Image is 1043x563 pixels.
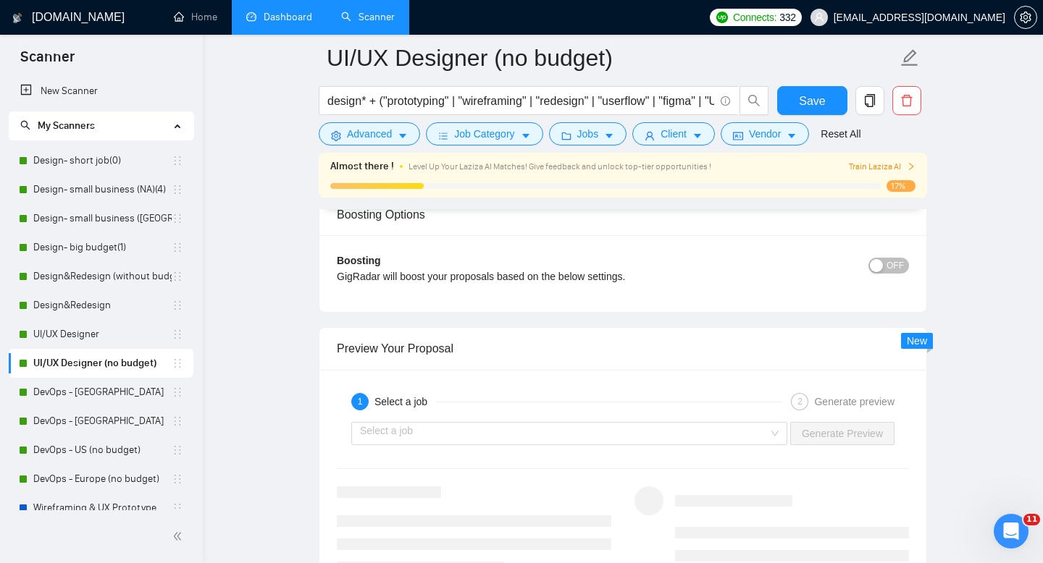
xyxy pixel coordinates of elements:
span: New [907,335,927,347]
span: user [645,130,655,141]
div: Generate preview [814,393,895,410]
li: Design- big budget(1) [9,233,193,262]
span: 17% [887,180,916,192]
span: My Scanners [20,119,95,132]
a: Wireframing & UX Prototype [33,494,172,522]
button: settingAdvancedcaret-down [319,122,420,145]
span: caret-down [398,130,408,141]
span: My Scanners [38,119,95,132]
li: UI/UX Designer (no budget) [9,349,193,378]
span: 2 [797,397,803,407]
button: search [740,86,768,115]
a: DevOps - [GEOGRAPHIC_DATA] [33,407,172,436]
a: DevOps - [GEOGRAPHIC_DATA] [33,378,172,407]
li: DevOps - Europe (no budget) [9,465,193,494]
a: New Scanner [20,77,182,106]
a: dashboardDashboard [246,11,312,23]
div: Boosting Options [337,194,909,235]
button: folderJobscaret-down [549,122,627,145]
a: Design- small business ([GEOGRAPHIC_DATA])(4) [33,204,172,233]
span: Job Category [454,126,514,142]
span: Connects: [733,9,776,25]
input: Search Freelance Jobs... [327,92,714,110]
span: holder [172,271,183,282]
span: Save [799,92,825,110]
li: New Scanner [9,77,193,106]
div: Preview Your Proposal [337,328,909,369]
li: Wireframing & UX Prototype [9,494,193,522]
span: caret-down [787,130,797,141]
a: UI/UX Designer (no budget) [33,349,172,378]
li: Design- small business (NA)(4) [9,175,193,204]
span: holder [172,415,183,427]
span: info-circle [721,96,730,106]
span: holder [172,155,183,166]
a: Design&Redesign [33,291,172,320]
span: holder [172,386,183,398]
button: Train Laziza AI [849,160,916,174]
span: right [907,162,916,171]
button: barsJob Categorycaret-down [426,122,543,145]
span: user [814,12,824,22]
a: homeHome [174,11,217,23]
button: userClientcaret-down [632,122,715,145]
a: Design- short job(0) [33,146,172,175]
span: holder [172,213,183,224]
span: 332 [779,9,795,25]
span: bars [438,130,448,141]
li: DevOps - Europe [9,407,193,436]
span: Vendor [749,126,781,142]
a: UI/UX Designer [33,320,172,349]
button: setting [1014,6,1037,29]
span: 11 [1023,514,1040,525]
span: holder [172,357,183,369]
span: Level Up Your Laziza AI Matches! Give feedback and unlock top-tier opportunities ! [409,161,711,172]
span: search [740,94,768,107]
span: holder [172,444,183,456]
span: Scanner [9,46,86,77]
li: Design- small business (Europe)(4) [9,204,193,233]
span: setting [1015,12,1036,23]
button: Save [777,86,847,115]
a: Design- small business (NA)(4) [33,175,172,204]
span: Jobs [577,126,599,142]
div: Select a job [374,393,436,410]
span: search [20,120,30,130]
a: DevOps - US (no budget) [33,436,172,465]
a: Reset All [821,126,860,142]
span: edit [900,48,919,67]
span: caret-down [692,130,703,141]
span: caret-down [604,130,614,141]
img: logo [12,7,22,30]
button: copy [855,86,884,115]
span: folder [561,130,571,141]
li: UI/UX Designer [9,320,193,349]
span: holder [172,300,183,311]
li: DevOps - US (no budget) [9,436,193,465]
a: Design- big budget(1) [33,233,172,262]
div: GigRadar will boost your proposals based on the below settings. [337,268,766,284]
span: holder [172,473,183,485]
span: holder [172,502,183,514]
a: DevOps - Europe (no budget) [33,465,172,494]
li: Design&Redesign [9,291,193,320]
span: copy [856,94,884,107]
iframe: Intercom live chat [994,514,1029,549]
a: setting [1014,12,1037,23]
button: Generate Preview [790,422,895,445]
button: idcardVendorcaret-down [721,122,809,145]
span: double-left [172,529,187,543]
span: holder [172,329,183,340]
span: setting [331,130,341,141]
span: Client [661,126,687,142]
span: Almost there ! [330,158,394,174]
a: searchScanner [341,11,395,23]
b: Boosting [337,255,381,266]
span: holder [172,242,183,253]
li: Design- short job(0) [9,146,193,175]
a: Design&Redesign (without budget) [33,262,172,291]
span: delete [893,94,921,107]
img: upwork-logo.png [716,12,728,23]
input: Scanner name... [327,40,897,76]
